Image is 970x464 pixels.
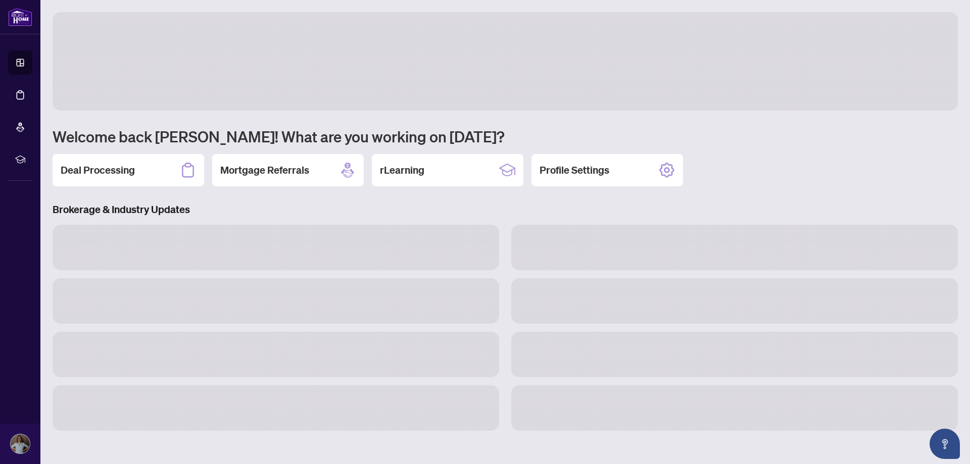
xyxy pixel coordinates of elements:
img: Profile Icon [11,434,30,453]
img: logo [8,8,32,26]
h2: Profile Settings [540,163,609,177]
h3: Brokerage & Industry Updates [53,202,958,217]
h2: rLearning [380,163,424,177]
h2: Mortgage Referrals [220,163,309,177]
h1: Welcome back [PERSON_NAME]! What are you working on [DATE]? [53,127,958,146]
h2: Deal Processing [61,163,135,177]
button: Open asap [930,429,960,459]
